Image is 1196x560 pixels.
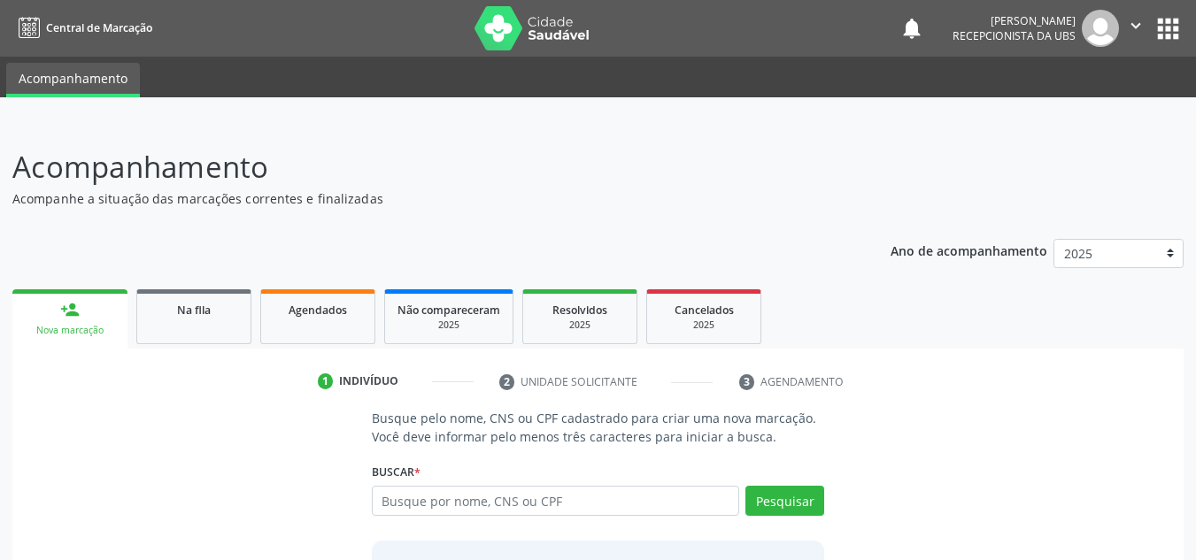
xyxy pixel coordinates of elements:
div: Indivíduo [339,373,398,389]
p: Acompanhe a situação das marcações correntes e finalizadas [12,189,832,208]
span: Recepcionista da UBS [953,28,1076,43]
div: 2025 [397,318,500,332]
div: 2025 [660,318,748,332]
span: Cancelados [675,303,734,318]
button: apps [1153,13,1184,44]
label: Buscar [372,458,421,486]
span: Central de Marcação [46,20,152,35]
a: Central de Marcação [12,13,152,42]
div: person_add [60,300,80,319]
p: Busque pelo nome, CNS ou CPF cadastrado para criar uma nova marcação. Você deve informar pelo men... [372,409,825,446]
input: Busque por nome, CNS ou CPF [372,486,740,516]
div: Nova marcação [25,324,115,337]
button: notifications [899,16,924,41]
div: 2025 [536,318,624,332]
p: Ano de acompanhamento [891,239,1047,261]
a: Acompanhamento [6,63,140,97]
span: Resolvidos [552,303,607,318]
img: img [1082,10,1119,47]
button: Pesquisar [745,486,824,516]
span: Não compareceram [397,303,500,318]
div: [PERSON_NAME] [953,13,1076,28]
span: Agendados [289,303,347,318]
div: 1 [318,373,334,389]
button:  [1119,10,1153,47]
p: Acompanhamento [12,145,832,189]
span: Na fila [177,303,211,318]
i:  [1126,16,1146,35]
